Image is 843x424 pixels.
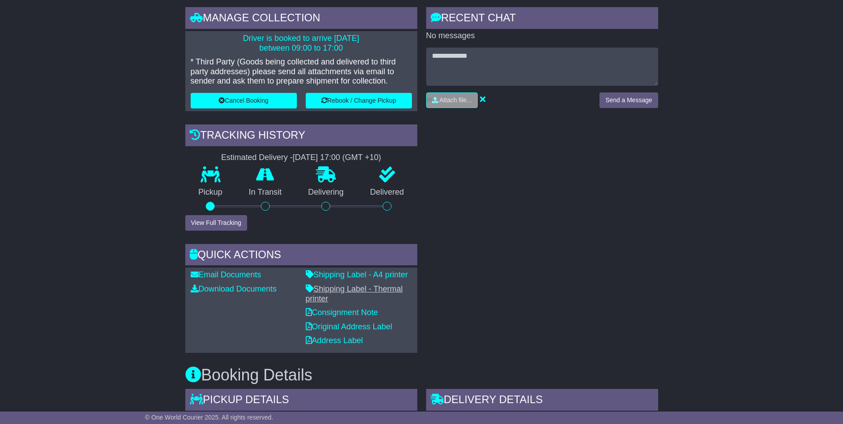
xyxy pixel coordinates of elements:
p: Driver is booked to arrive [DATE] between 09:00 to 17:00 [191,34,412,53]
h3: Booking Details [185,366,658,384]
p: Pickup [185,188,236,197]
div: Estimated Delivery - [185,153,417,163]
button: Send a Message [599,92,658,108]
div: Manage collection [185,7,417,31]
button: Cancel Booking [191,93,297,108]
div: [DATE] 17:00 (GMT +10) [293,153,381,163]
p: * Third Party (Goods being collected and delivered to third party addresses) please send all atta... [191,57,412,86]
a: Address Label [306,336,363,345]
div: Quick Actions [185,244,417,268]
a: Consignment Note [306,308,378,317]
a: Email Documents [191,270,261,279]
p: In Transit [236,188,295,197]
a: Download Documents [191,284,277,293]
div: Delivery Details [426,389,658,413]
a: Shipping Label - A4 printer [306,270,408,279]
a: Shipping Label - Thermal printer [306,284,403,303]
button: Rebook / Change Pickup [306,93,412,108]
p: No messages [426,31,658,41]
span: © One World Courier 2025. All rights reserved. [145,414,273,421]
div: Tracking history [185,124,417,148]
p: Delivering [295,188,357,197]
p: Delivered [357,188,417,197]
button: View Full Tracking [185,215,247,231]
div: RECENT CHAT [426,7,658,31]
a: Original Address Label [306,322,392,331]
div: Pickup Details [185,389,417,413]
